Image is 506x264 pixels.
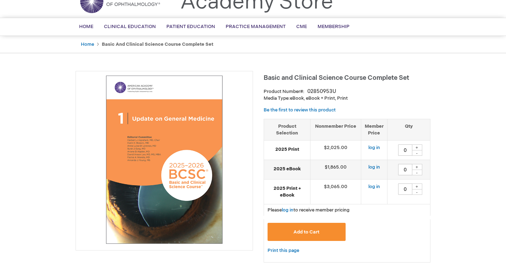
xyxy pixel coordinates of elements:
th: Qty [387,119,430,140]
input: Qty [398,164,412,175]
div: + [412,164,422,170]
span: Membership [318,24,350,29]
td: $3,065.00 [310,180,361,204]
a: log in [282,207,293,213]
span: Home [79,24,93,29]
div: - [412,170,422,175]
strong: Product Number [264,89,304,94]
span: Basic and Clinical Science Course Complete Set [264,74,409,82]
div: - [412,150,422,156]
strong: Basic and Clinical Science Course Complete Set [102,42,213,47]
a: Print this page [268,246,299,255]
a: log in [368,184,380,189]
strong: 2025 Print [268,146,307,153]
p: eBook, eBook + Print, Print [264,95,430,102]
th: Member Price [361,119,387,140]
span: Add to Cart [293,229,319,235]
div: + [412,144,422,150]
div: 02850953U [307,88,336,95]
strong: 2025 Print + eBook [268,185,307,198]
img: Basic and Clinical Science Course Complete Set [79,75,249,244]
strong: Media Type: [264,95,290,101]
input: Qty [398,183,412,195]
input: Qty [398,144,412,156]
td: $2,025.00 [310,141,361,160]
div: + [412,183,422,189]
strong: 2025 eBook [268,166,307,172]
td: $1,865.00 [310,160,361,180]
th: Nonmember Price [310,119,361,140]
a: Be the first to review this product [264,107,336,113]
span: Patient Education [166,24,215,29]
span: Please to receive member pricing [268,207,350,213]
span: Clinical Education [104,24,156,29]
a: Home [81,42,94,47]
div: - [412,189,422,195]
span: CME [296,24,307,29]
a: log in [368,164,380,170]
button: Add to Cart [268,223,346,241]
th: Product Selection [264,119,310,140]
a: log in [368,145,380,150]
span: Practice Management [226,24,286,29]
